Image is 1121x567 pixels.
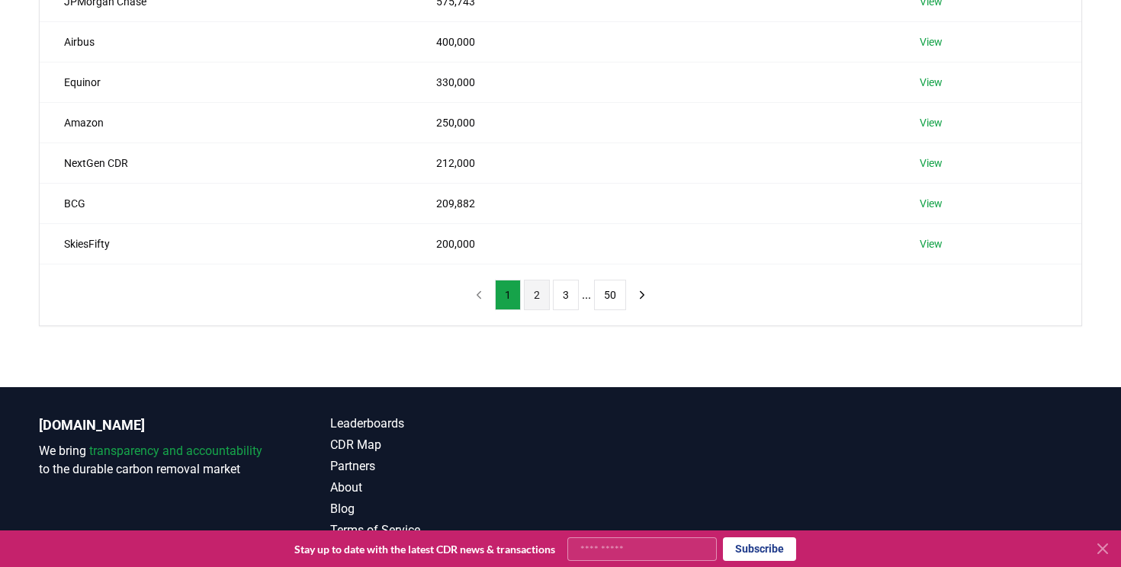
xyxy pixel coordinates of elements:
a: CDR Map [330,436,560,454]
a: About [330,479,560,497]
button: 50 [594,280,626,310]
td: SkiesFifty [40,223,412,264]
li: ... [582,286,591,304]
td: Amazon [40,102,412,143]
td: NextGen CDR [40,143,412,183]
a: View [920,115,943,130]
button: 2 [524,280,550,310]
span: transparency and accountability [89,444,262,458]
td: 400,000 [412,21,896,62]
td: Airbus [40,21,412,62]
td: 250,000 [412,102,896,143]
button: next page [629,280,655,310]
a: Blog [330,500,560,518]
a: View [920,155,943,171]
a: View [920,75,943,90]
td: 330,000 [412,62,896,102]
td: 212,000 [412,143,896,183]
td: 200,000 [412,223,896,264]
a: View [920,34,943,50]
a: View [920,236,943,251]
p: We bring to the durable carbon removal market [39,442,269,479]
a: View [920,196,943,211]
a: Leaderboards [330,415,560,433]
button: 3 [553,280,579,310]
td: 209,882 [412,183,896,223]
td: Equinor [40,62,412,102]
p: [DOMAIN_NAME] [39,415,269,436]
a: Partners [330,457,560,476]
td: BCG [40,183,412,223]
button: 1 [495,280,521,310]
a: Terms of Service [330,521,560,540]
